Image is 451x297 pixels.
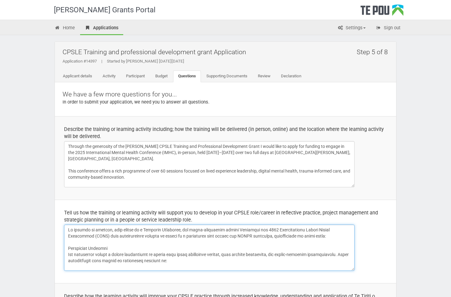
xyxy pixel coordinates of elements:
a: Applications [80,22,123,35]
a: Declaration [276,71,306,82]
a: Questions [173,71,201,82]
a: Participant [121,71,150,82]
div: Describe the training or learning activity including; how the training will be delivered (in pers... [64,126,387,140]
a: Review [253,71,275,82]
a: Settings [333,22,370,35]
p: We have a few more questions for you... [63,90,388,99]
a: Budget [150,71,173,82]
div: Te Pou Logo [360,4,404,20]
h2: CPSLE Training and professional development grant Application [63,45,392,59]
a: Supporting Documents [201,71,252,82]
a: Sign out [371,22,405,35]
h2: Step 5 of 8 [357,45,392,59]
div: Tell us how the training or learning activity will support you to develop in your CPSLE role/care... [64,209,387,223]
textarea: Loremipsu dol 9149 Sitametconsec Adipis Elitse Doeiusmodt (INCI) utla etdoloremagna aliquae ad mi... [64,225,355,271]
a: Applicant details [58,71,97,82]
p: In order to submit your application, we need you to answer all questions. [63,99,388,105]
span: | [97,59,107,63]
a: Activity [98,71,120,82]
a: Home [50,22,79,35]
textarea: I am applying for the [PERSON_NAME] CPSLE Training and Professional Development Grant to attend t... [64,141,355,187]
div: Application #14397 Started by [PERSON_NAME] [DATE][DATE] [63,59,392,64]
